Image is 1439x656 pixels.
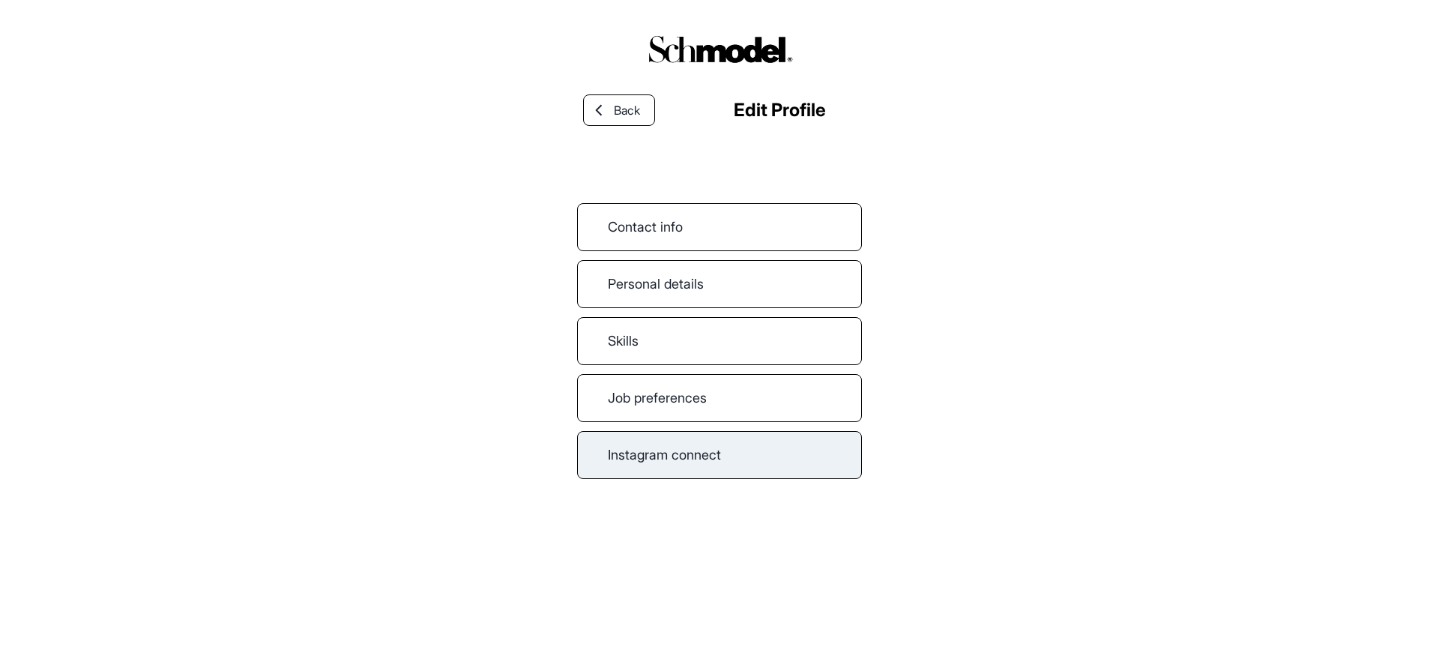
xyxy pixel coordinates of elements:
div: Personal details [577,260,862,308]
div: Job preferences [577,374,862,422]
a: Instagram connect [577,431,862,479]
div: Edit Profile [734,97,826,124]
img: logo [641,30,798,68]
span: Back [614,101,640,119]
a: Back [583,94,655,126]
a: Contact info [577,203,862,251]
a: Skills [577,317,862,365]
